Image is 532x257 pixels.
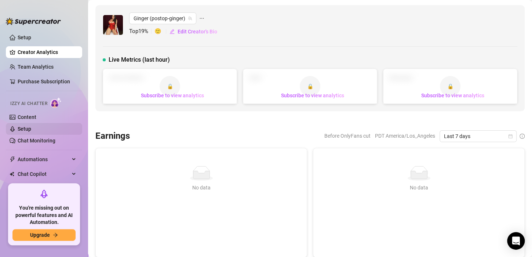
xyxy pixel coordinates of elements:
div: 🔒 [300,76,320,97]
span: You're missing out on powerful features and AI Automation. [12,204,76,226]
button: Subscribe to view analytics [275,90,350,101]
span: Edit Creator's Bio [178,29,217,35]
span: Live Metrics (last hour) [109,55,170,64]
span: team [188,16,192,21]
span: Upgrade [30,232,50,238]
span: 🙂 [154,27,169,36]
span: Automations [18,153,70,165]
span: Chat Copilot [18,168,70,180]
img: Chat Copilot [10,171,14,177]
button: Subscribe to view analytics [135,90,210,101]
a: Content [18,114,36,120]
span: Subscribe to view analytics [421,93,484,98]
span: arrow-right [53,232,58,238]
a: Purchase Subscription [18,76,76,87]
div: Open Intercom Messenger [507,232,525,250]
span: Before OnlyFans cut [324,130,371,141]
div: No data [105,184,298,192]
span: calendar [508,134,513,138]
img: logo-BBDzfeDw.svg [6,18,61,25]
h3: Earnings [95,130,130,142]
a: Creator Analytics [18,46,76,58]
span: thunderbolt [10,156,15,162]
div: No data [322,184,515,192]
button: Subscribe to view analytics [415,90,490,101]
span: Top 19 % [129,27,154,36]
span: Last 7 days [444,131,512,142]
div: 🔒 [440,76,460,97]
button: Upgradearrow-right [12,229,76,241]
a: Chat Monitoring [18,138,55,144]
span: Subscribe to view analytics [141,93,204,98]
img: Ginger [103,15,123,35]
span: edit [170,29,175,34]
span: info-circle [520,134,525,139]
span: ellipsis [199,12,204,24]
a: Team Analytics [18,64,54,70]
img: AI Chatter [50,97,62,108]
span: rocket [40,189,48,198]
span: Izzy AI Chatter [10,100,47,107]
a: Setup [18,35,31,40]
button: Edit Creator's Bio [169,26,218,37]
span: Subscribe to view analytics [281,93,344,98]
div: 🔒 [160,76,180,97]
span: PDT America/Los_Angeles [375,130,435,141]
a: Setup [18,126,31,132]
span: Ginger (postop-ginger) [134,13,192,24]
